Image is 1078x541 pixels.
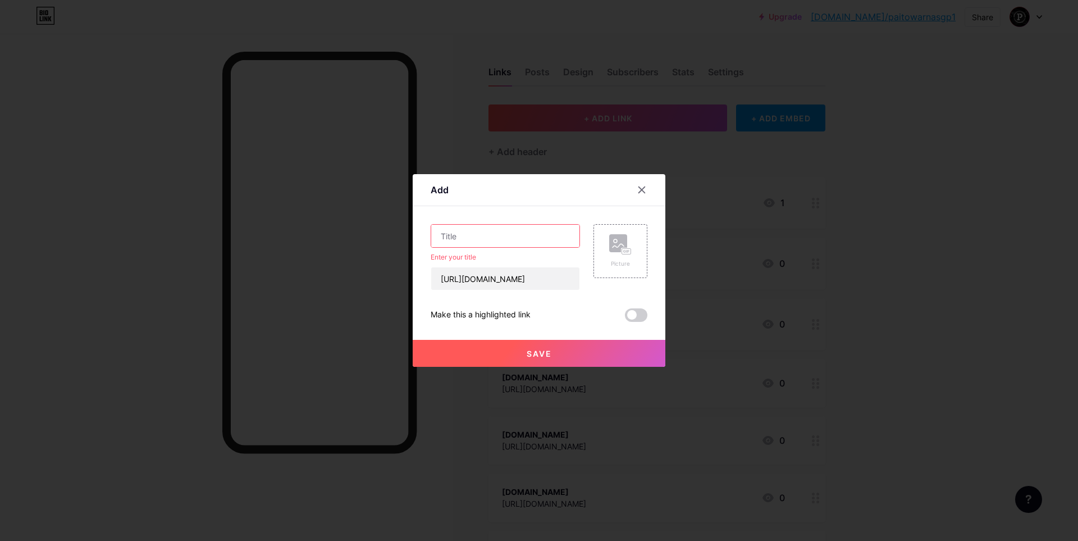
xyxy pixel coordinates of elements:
div: Enter your title [431,252,580,262]
button: Save [413,340,665,367]
span: Save [527,349,552,358]
div: Add [431,183,449,197]
div: Make this a highlighted link [431,308,531,322]
input: Title [431,225,579,247]
input: URL [431,267,579,290]
div: Picture [609,260,632,268]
